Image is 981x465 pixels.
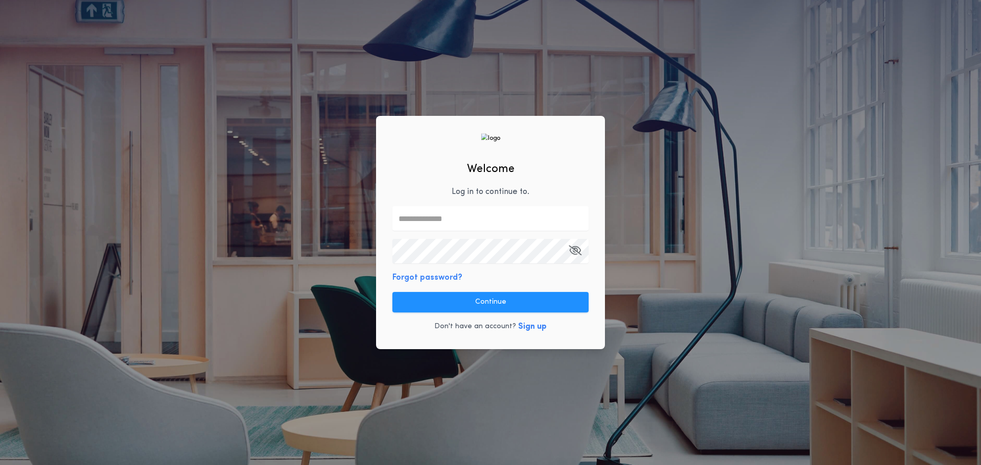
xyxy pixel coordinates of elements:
img: logo [481,133,500,143]
p: Log in to continue to . [452,186,529,198]
h2: Welcome [467,161,515,178]
p: Don't have an account? [434,322,516,332]
button: Forgot password? [392,272,462,284]
button: Continue [392,292,589,312]
button: Sign up [518,321,547,333]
